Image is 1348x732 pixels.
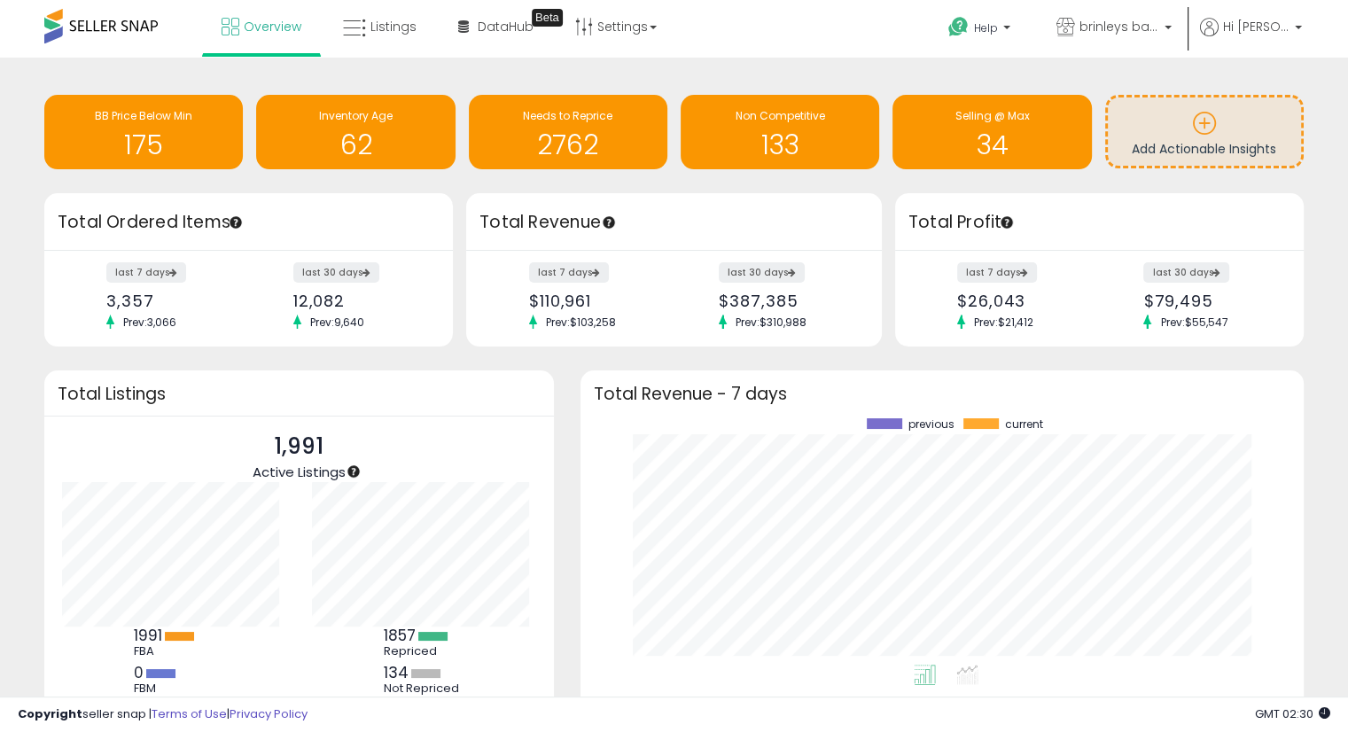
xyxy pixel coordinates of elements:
[134,681,214,696] div: FBM
[152,705,227,722] a: Terms of Use
[106,262,186,283] label: last 7 days
[1151,315,1236,330] span: Prev: $55,547
[293,262,379,283] label: last 30 days
[18,706,308,723] div: seller snap | |
[1079,18,1159,35] span: brinleys bargains
[955,108,1029,123] span: Selling @ Max
[947,16,970,38] i: Get Help
[478,18,534,35] span: DataHub
[469,95,667,169] a: Needs to Reprice 2762
[908,210,1290,235] h3: Total Profit
[346,463,362,479] div: Tooltip anchor
[134,662,144,683] b: 0
[537,315,625,330] span: Prev: $103,258
[106,292,235,310] div: 3,357
[1108,97,1301,166] a: Add Actionable Insights
[384,625,416,646] b: 1857
[736,108,825,123] span: Non Competitive
[601,214,617,230] div: Tooltip anchor
[1143,262,1229,283] label: last 30 days
[293,292,422,310] div: 12,082
[319,108,393,123] span: Inventory Age
[114,315,185,330] span: Prev: 3,066
[1005,418,1043,431] span: current
[256,95,455,169] a: Inventory Age 62
[681,95,879,169] a: Non Competitive 133
[532,9,563,27] div: Tooltip anchor
[719,262,805,283] label: last 30 days
[1200,18,1302,58] a: Hi [PERSON_NAME]
[384,662,409,683] b: 134
[1143,292,1272,310] div: $79,495
[384,681,464,696] div: Not Repriced
[478,130,658,160] h1: 2762
[479,210,869,235] h3: Total Revenue
[58,387,541,401] h3: Total Listings
[892,95,1091,169] a: Selling @ Max 34
[1255,705,1330,722] span: 2025-09-10 02:30 GMT
[301,315,373,330] span: Prev: 9,640
[53,130,234,160] h1: 175
[370,18,417,35] span: Listings
[719,292,851,310] div: $387,385
[727,315,815,330] span: Prev: $310,988
[529,292,661,310] div: $110,961
[957,262,1037,283] label: last 7 days
[690,130,870,160] h1: 133
[134,625,162,646] b: 1991
[1132,140,1276,158] span: Add Actionable Insights
[974,20,998,35] span: Help
[384,644,464,658] div: Repriced
[58,210,440,235] h3: Total Ordered Items
[18,705,82,722] strong: Copyright
[1223,18,1290,35] span: Hi [PERSON_NAME]
[901,130,1082,160] h1: 34
[134,644,214,658] div: FBA
[244,18,301,35] span: Overview
[265,130,446,160] h1: 62
[999,214,1015,230] div: Tooltip anchor
[253,463,346,481] span: Active Listings
[529,262,609,283] label: last 7 days
[908,418,955,431] span: previous
[594,387,1290,401] h3: Total Revenue - 7 days
[957,292,1086,310] div: $26,043
[228,214,244,230] div: Tooltip anchor
[44,95,243,169] a: BB Price Below Min 175
[230,705,308,722] a: Privacy Policy
[934,3,1028,58] a: Help
[253,430,346,463] p: 1,991
[523,108,612,123] span: Needs to Reprice
[95,108,192,123] span: BB Price Below Min
[965,315,1042,330] span: Prev: $21,412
